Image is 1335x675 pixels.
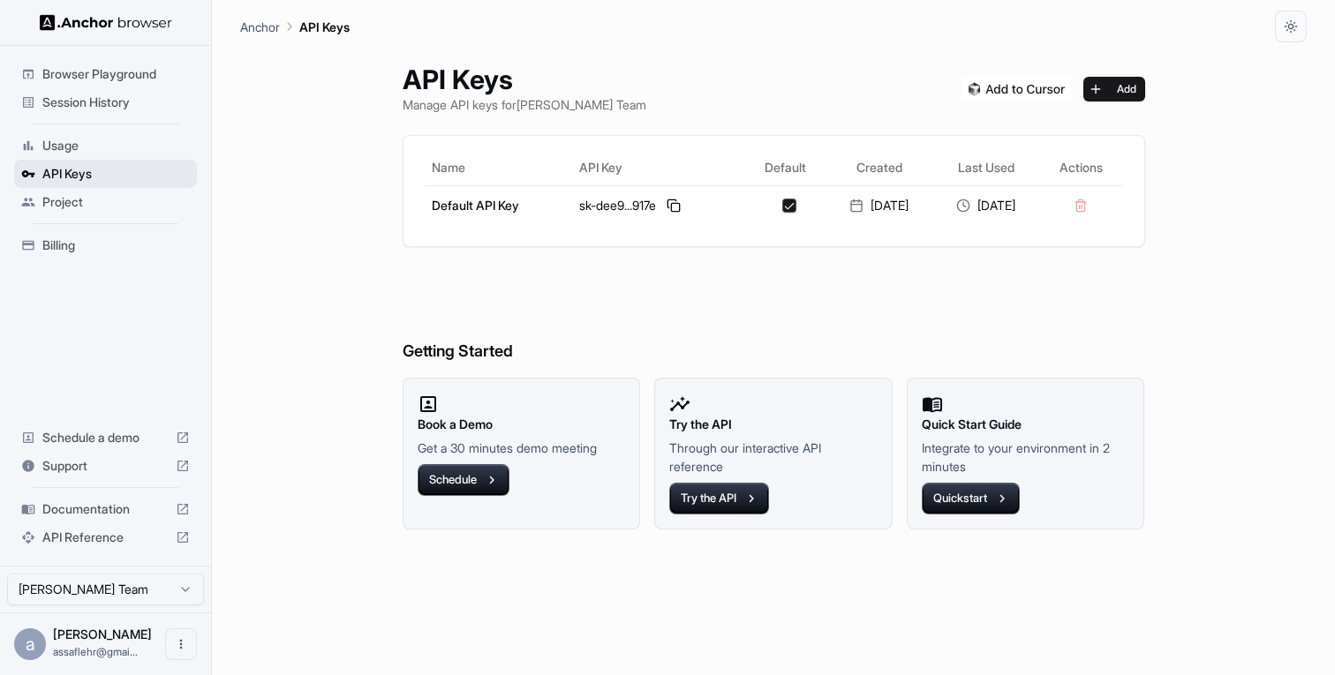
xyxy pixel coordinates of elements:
[240,18,280,36] p: Anchor
[40,14,172,31] img: Anchor Logo
[932,150,1039,185] th: Last Used
[14,88,197,116] div: Session History
[922,439,1130,476] p: Integrate to your environment in 2 minutes
[572,150,745,185] th: API Key
[826,150,933,185] th: Created
[1083,77,1145,101] button: Add
[663,195,684,216] button: Copy API key
[299,18,350,36] p: API Keys
[53,626,152,641] span: assaf lehr
[833,197,926,214] div: [DATE]
[14,60,197,88] div: Browser Playground
[14,231,197,259] div: Billing
[42,137,190,154] span: Usage
[14,160,197,188] div: API Keys
[240,17,350,36] nav: breadcrumb
[14,131,197,160] div: Usage
[418,439,626,457] p: Get a 30 minutes demo meeting
[939,197,1032,214] div: [DATE]
[669,439,878,476] p: Through our interactive API reference
[962,77,1073,101] img: Add anchorbrowser MCP server to Cursor
[403,95,646,114] p: Manage API keys for [PERSON_NAME] Team
[42,193,190,211] span: Project
[418,415,626,434] h2: Book a Demo
[42,457,169,475] span: Support
[425,150,572,185] th: Name
[42,529,169,546] span: API Reference
[42,429,169,446] span: Schedule a demo
[14,424,197,452] div: Schedule a demo
[42,236,190,254] span: Billing
[669,483,769,514] button: Try the API
[403,268,1145,364] h6: Getting Started
[42,65,190,83] span: Browser Playground
[14,523,197,551] div: API Reference
[745,150,826,185] th: Default
[42,500,169,518] span: Documentation
[425,185,572,225] td: Default API Key
[669,415,878,434] h2: Try the API
[1039,150,1123,185] th: Actions
[14,628,46,660] div: a
[418,464,509,496] button: Schedule
[403,64,646,95] h1: API Keys
[922,483,1020,514] button: Quickstart
[14,452,197,480] div: Support
[165,628,197,660] button: Open menu
[922,415,1130,434] h2: Quick Start Guide
[14,188,197,216] div: Project
[42,94,190,111] span: Session History
[579,195,738,216] div: sk-dee9...917e
[53,645,138,658] span: assaflehr@gmail.com
[42,165,190,183] span: API Keys
[14,495,197,523] div: Documentation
